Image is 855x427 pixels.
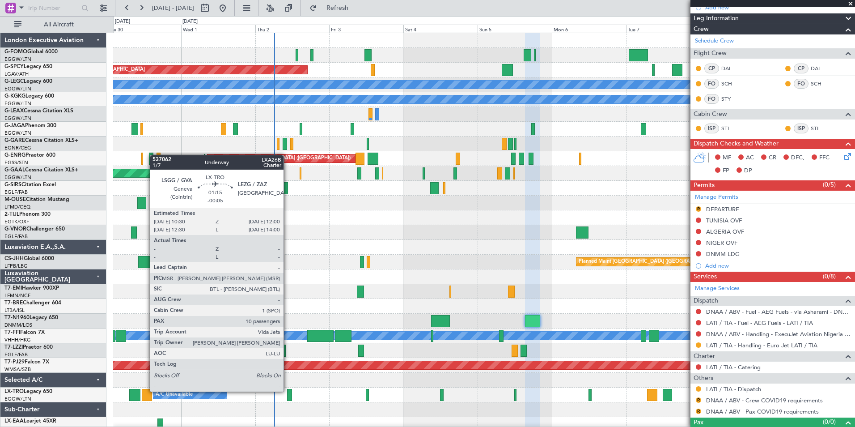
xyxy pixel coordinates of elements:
[4,167,25,173] span: G-GAAL
[696,397,701,403] button: R
[107,25,181,33] div: Tue 30
[794,79,808,89] div: FO
[696,409,701,414] button: R
[4,212,51,217] a: 2-TIJLPhenom 300
[4,64,52,69] a: G-SPCYLegacy 650
[721,64,741,73] a: DAL
[4,330,45,335] a: T7-FFIFalcon 7X
[694,13,739,24] span: Leg Information
[4,100,31,107] a: EGGW/LTN
[4,212,19,217] span: 2-TIJL
[478,25,552,33] div: Sun 5
[4,123,25,128] span: G-JAGA
[4,182,56,188] a: G-SIRSCitation Excel
[811,64,831,73] a: DAL
[694,48,727,59] span: Flight Crew
[4,94,25,99] span: G-KGKG
[4,351,28,358] a: EGLF/FAB
[4,418,56,424] a: LX-EAALearjet 45XR
[4,233,28,240] a: EGLF/FAB
[696,206,701,212] button: R
[721,124,741,132] a: STL
[4,345,53,350] a: T7-LZZIPraetor 600
[706,228,744,235] div: ALGERIA OVF
[4,418,24,424] span: LX-EAA
[811,80,831,88] a: SCH
[704,79,719,89] div: FO
[723,167,729,175] span: FP
[305,1,359,15] button: Refresh
[10,17,97,32] button: All Aircraft
[695,37,734,46] a: Schedule Crew
[694,373,713,384] span: Others
[706,385,761,393] a: LATI / TIA - Dispatch
[4,182,21,188] span: G-SIRS
[706,205,739,213] div: DEPARTURE
[4,345,23,350] span: T7-LZZI
[769,154,776,162] span: CR
[706,308,851,316] a: DNAA / ABV - Fuel - AEG Fuels - via Asharami - DNAA / ABV
[4,56,31,63] a: EGGW/LTN
[4,389,24,394] span: LX-TRO
[694,180,715,191] span: Permits
[4,307,25,314] a: LTBA/ISL
[706,408,819,415] a: DNAA / ABV - Pax COVID19 requirements
[819,154,830,162] span: FFC
[552,25,626,33] div: Mon 6
[4,226,26,232] span: G-VNOR
[4,49,58,55] a: G-FOMOGlobal 6000
[4,167,78,173] a: G-GAALCessna Citation XLS+
[319,5,356,11] span: Refresh
[4,64,24,69] span: G-SPCY
[4,366,31,373] a: WMSA/SZB
[694,351,715,362] span: Charter
[4,108,73,114] a: G-LEAXCessna Citation XLS
[182,18,198,26] div: [DATE]
[704,124,719,133] div: ISP
[706,342,817,349] a: LATI / TIA - Handling - Euro Jet LATI / TIA
[4,256,54,261] a: CS-JHHGlobal 6000
[791,154,804,162] span: DFC,
[4,123,56,128] a: G-JAGAPhenom 300
[721,95,741,103] a: STY
[694,109,727,120] span: Cabin Crew
[4,396,31,402] a: EGGW/LTN
[723,154,731,162] span: MF
[746,154,754,162] span: AC
[823,417,836,427] span: (0/0)
[705,262,851,269] div: Add new
[228,167,280,180] div: AOG Maint Dusseldorf
[4,174,31,181] a: EGGW/LTN
[694,272,717,282] span: Services
[706,397,823,404] a: DNAA / ABV - Crew COVID19 requirements
[706,239,737,247] div: NIGER OVF
[4,322,32,329] a: DNMM/LOS
[4,286,59,291] a: T7-EMIHawker 900XP
[4,197,26,202] span: M-OUSE
[4,292,31,299] a: LFMN/NCE
[706,363,761,371] a: LATI / TIA - Catering
[706,319,813,327] a: LATI / TIA - Fuel - AEG Fuels - LATI / TIA
[694,296,718,306] span: Dispatch
[706,330,851,338] a: DNAA / ABV - Handling - ExecuJet Aviation Nigeria DNAA
[794,64,808,73] div: CP
[115,18,130,26] div: [DATE]
[794,124,808,133] div: ISP
[181,25,255,33] div: Wed 1
[4,315,58,320] a: T7-N1960Legacy 650
[721,80,741,88] a: SCH
[4,300,61,306] a: T7-BREChallenger 604
[4,159,28,166] a: EGSS/STN
[4,189,28,196] a: EGLF/FAB
[706,217,742,224] div: TUNISIA OVF
[695,193,738,202] a: Manage Permits
[704,94,719,104] div: FO
[4,300,23,306] span: T7-BRE
[705,4,851,11] div: Add new
[706,250,740,258] div: DNMM LDG
[4,108,24,114] span: G-LEAX
[4,256,24,261] span: CS-JHH
[4,71,29,77] a: LGAV/ATH
[4,330,20,335] span: T7-FFI
[4,197,69,202] a: M-OUSECitation Mustang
